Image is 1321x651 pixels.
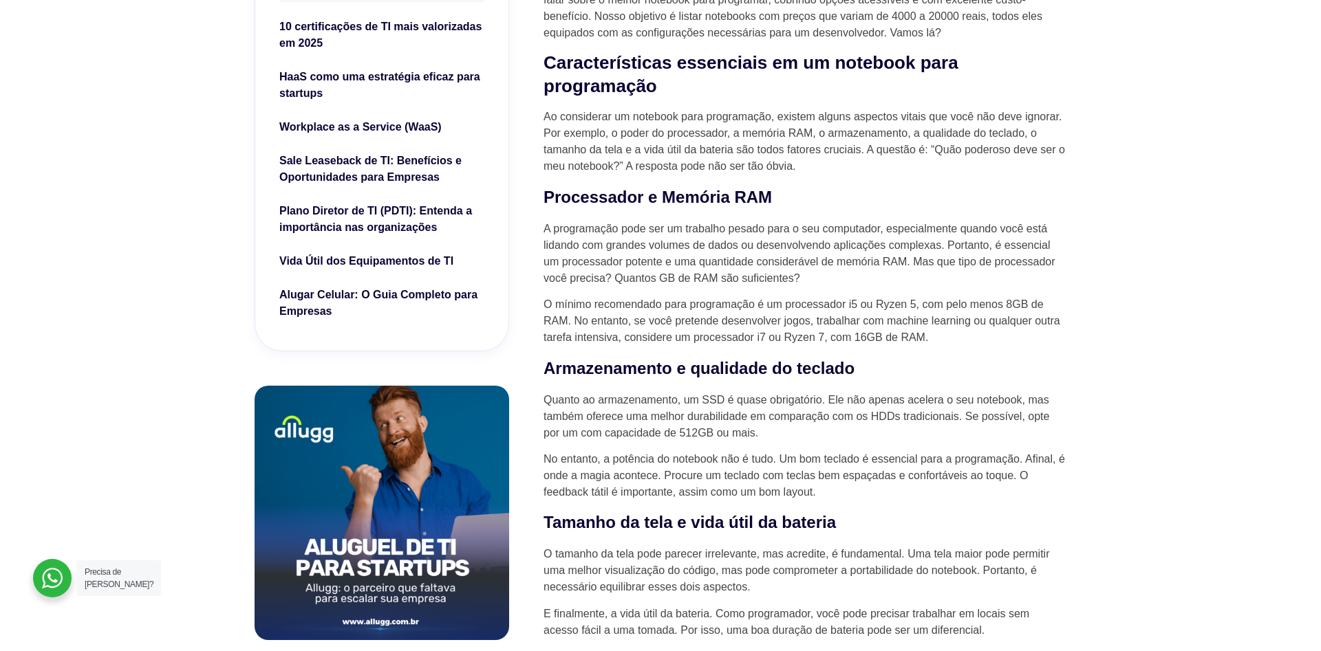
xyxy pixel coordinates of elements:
[544,359,855,377] strong: Armazenamento e qualidade do teclado
[544,392,1066,441] p: Quanto ao armazenamento, um SSD é quase obrigatório. Ele não apenas acelera o seu notebook, mas t...
[544,296,1066,346] p: O mínimo recomendado para programação é um processador i5 ou Ryzen 5, com pelo menos 8GB de RAM. ...
[85,567,153,589] span: Precisa de [PERSON_NAME]?
[544,451,1066,500] p: No entanto, a potência do notebook não é tudo. Um bom teclado é essencial para a programação. Afi...
[544,546,1066,595] p: O tamanho da tela pode parecer irrelevante, mas acredite, é fundamental. Uma tela maior pode perm...
[544,513,836,531] strong: Tamanho da tela e vida útil da bateria
[279,69,484,105] a: HaaS como uma estratégia eficaz para startups
[279,19,484,55] a: 10 certificações de TI mais valorizadas em 2025
[279,287,484,323] a: Alugar Celular: O Guia Completo para Empresas
[279,119,484,139] a: Workplace as a Service (WaaS)
[1252,585,1321,651] iframe: Chat Widget
[279,153,484,189] a: Sale Leaseback de TI: Benefícios e Oportunidades para Empresas
[544,188,772,206] strong: Processador e Memória RAM
[544,221,1066,287] p: A programação pode ser um trabalho pesado para o seu computador, especialmente quando você está l...
[544,606,1066,639] p: E finalmente, a vida útil da bateria. Como programador, você pode precisar trabalhar em locais se...
[279,203,484,239] a: Plano Diretor de TI (PDTI): Entenda a importância nas organizações
[544,109,1066,175] p: Ao considerar um notebook para programação, existem alguns aspectos vitais que você não deve igno...
[544,52,958,96] strong: Características essenciais em um notebook para programação
[255,386,509,640] img: aluguel de notebook para startups
[279,253,484,273] a: Vida Útil dos Equipamentos de TI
